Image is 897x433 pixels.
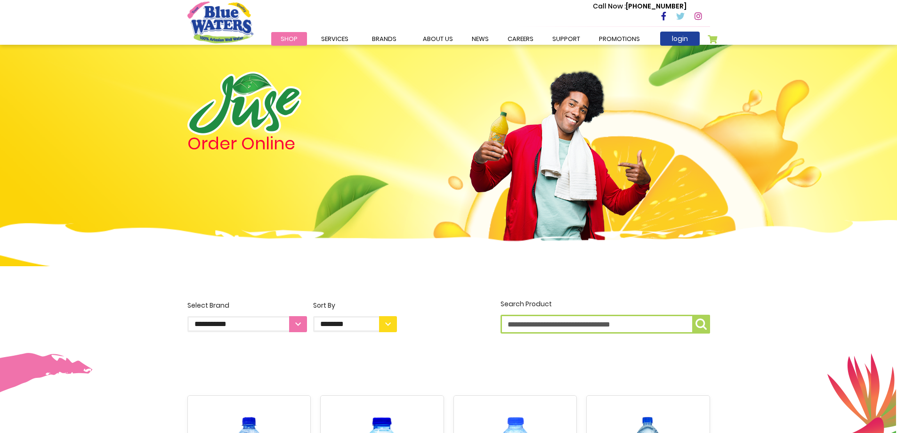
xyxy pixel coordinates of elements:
button: Search Product [692,315,710,334]
a: News [462,32,498,46]
a: store logo [187,1,253,43]
span: Brands [372,34,396,43]
select: Sort By [313,316,397,332]
a: careers [498,32,543,46]
label: Search Product [501,299,710,334]
div: Sort By [313,301,397,310]
img: man.png [469,54,652,256]
span: Shop [281,34,298,43]
h4: Order Online [187,135,397,152]
a: login [660,32,700,46]
a: Promotions [590,32,649,46]
label: Select Brand [187,301,307,332]
a: support [543,32,590,46]
img: logo [187,72,301,135]
a: about us [413,32,462,46]
input: Search Product [501,315,710,334]
span: Services [321,34,348,43]
img: search-icon.png [695,319,707,330]
p: [PHONE_NUMBER] [593,1,687,11]
select: Select Brand [187,316,307,332]
span: Call Now : [593,1,626,11]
